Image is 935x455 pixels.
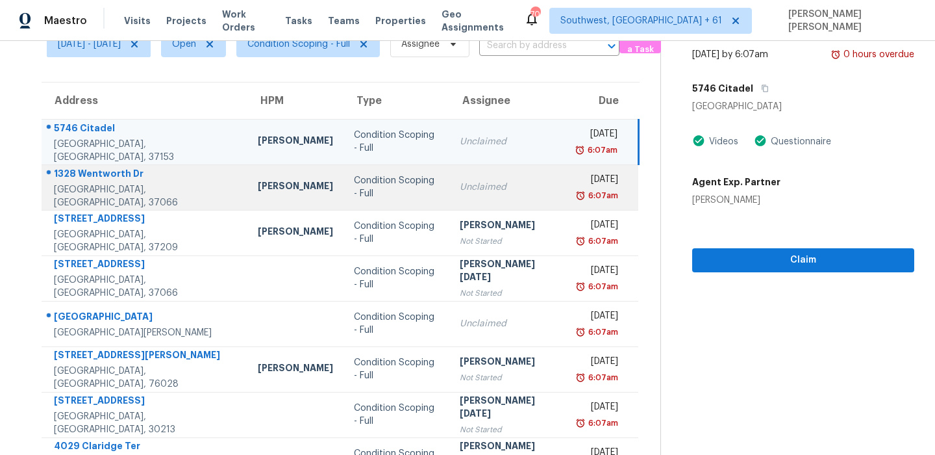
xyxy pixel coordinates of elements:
th: HPM [247,83,343,119]
span: [DATE] - [DATE] [58,38,121,51]
img: Overdue Alarm Icon [575,144,585,157]
div: [PERSON_NAME] [460,355,557,371]
div: 5746 Citadel [54,122,237,138]
div: Questionnaire [767,135,831,148]
img: Artifact Present Icon [692,134,705,148]
div: 1328 Wentworth Dr [54,167,237,183]
div: [GEOGRAPHIC_DATA] [692,100,914,113]
div: 6:07am [585,144,617,157]
div: 0 hours overdue [841,48,914,61]
button: Claim [692,248,914,272]
input: Search by address [479,36,583,56]
button: Create a Task [619,31,661,53]
span: Visits [124,14,151,27]
div: Unclaimed [460,135,557,148]
span: Tasks [285,16,312,25]
div: [DATE] [577,264,618,280]
div: [DATE] [577,309,618,326]
h5: Agent Exp. Partner [692,175,780,188]
button: Copy Address [753,77,771,100]
img: Overdue Alarm Icon [575,326,586,339]
span: Assignee [401,38,440,51]
div: [STREET_ADDRESS] [54,257,237,274]
div: [DATE] [577,127,617,144]
div: Condition Scoping - Full [354,129,438,155]
th: Address [42,83,247,119]
img: Overdue Alarm Icon [575,417,586,430]
div: 6:07am [586,235,618,248]
span: [PERSON_NAME] [PERSON_NAME] [783,8,916,34]
div: [PERSON_NAME] [258,225,333,241]
span: Geo Assignments [442,8,509,34]
div: 6:07am [586,189,618,202]
h5: 5746 Citadel [692,82,753,95]
div: [DATE] [577,355,618,371]
span: Claim [703,252,904,268]
div: [DATE] by 6:07am [692,48,768,61]
div: Condition Scoping - Full [354,265,438,291]
div: Not Started [460,423,557,436]
img: Overdue Alarm Icon [575,189,586,202]
span: Properties [375,14,426,27]
th: Assignee [449,83,567,119]
div: [PERSON_NAME] [692,194,780,207]
div: [GEOGRAPHIC_DATA], [GEOGRAPHIC_DATA], 30213 [54,410,237,436]
div: [DATE] [577,400,618,417]
div: [DATE] [577,173,618,189]
div: [PERSON_NAME][DATE] [460,257,557,287]
div: [GEOGRAPHIC_DATA], [GEOGRAPHIC_DATA], 37066 [54,183,237,209]
div: Not Started [460,235,557,248]
div: [PERSON_NAME][DATE] [460,394,557,423]
span: Southwest, [GEOGRAPHIC_DATA] + 61 [560,14,722,27]
th: Due [567,83,638,119]
span: Projects [166,14,206,27]
img: Overdue Alarm Icon [575,235,586,248]
div: [PERSON_NAME] [258,361,333,378]
div: [PERSON_NAME] [258,179,333,196]
th: Type [343,83,449,119]
img: Artifact Present Icon [754,134,767,148]
div: Not Started [460,371,557,384]
div: Condition Scoping - Full [354,356,438,382]
div: 6:07am [586,371,618,384]
div: 6:07am [586,417,618,430]
div: [PERSON_NAME] [258,134,333,150]
span: Create a Task [626,27,654,57]
div: Unclaimed [460,317,557,330]
div: Condition Scoping - Full [354,311,438,337]
div: Condition Scoping - Full [354,402,438,428]
div: Condition Scoping - Full [354,174,438,200]
div: 6:07am [586,326,618,339]
div: Videos [705,135,738,148]
div: Not Started [460,287,557,300]
span: Work Orders [222,8,269,34]
span: Teams [328,14,360,27]
div: 6:07am [586,280,618,293]
div: [PERSON_NAME] [460,218,557,235]
span: Maestro [44,14,87,27]
img: Overdue Alarm Icon [575,280,586,293]
div: [GEOGRAPHIC_DATA], [GEOGRAPHIC_DATA], 37209 [54,228,237,254]
div: [GEOGRAPHIC_DATA] [54,310,237,326]
div: [GEOGRAPHIC_DATA], [GEOGRAPHIC_DATA], 76028 [54,365,237,391]
div: [GEOGRAPHIC_DATA][PERSON_NAME] [54,326,237,339]
div: [STREET_ADDRESS] [54,394,237,410]
img: Overdue Alarm Icon [830,48,841,61]
img: Overdue Alarm Icon [575,371,586,384]
div: [STREET_ADDRESS][PERSON_NAME] [54,348,237,365]
div: [STREET_ADDRESS] [54,212,237,228]
div: [DATE] [577,218,618,235]
div: Unclaimed [460,181,557,194]
div: 708 [530,8,540,21]
div: [GEOGRAPHIC_DATA], [GEOGRAPHIC_DATA], 37153 [54,138,237,164]
button: Open [603,37,621,55]
div: [GEOGRAPHIC_DATA], [GEOGRAPHIC_DATA], 37066 [54,274,237,300]
div: Condition Scoping - Full [354,220,438,246]
span: Condition Scoping - Full [247,38,350,51]
span: Open [172,38,196,51]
